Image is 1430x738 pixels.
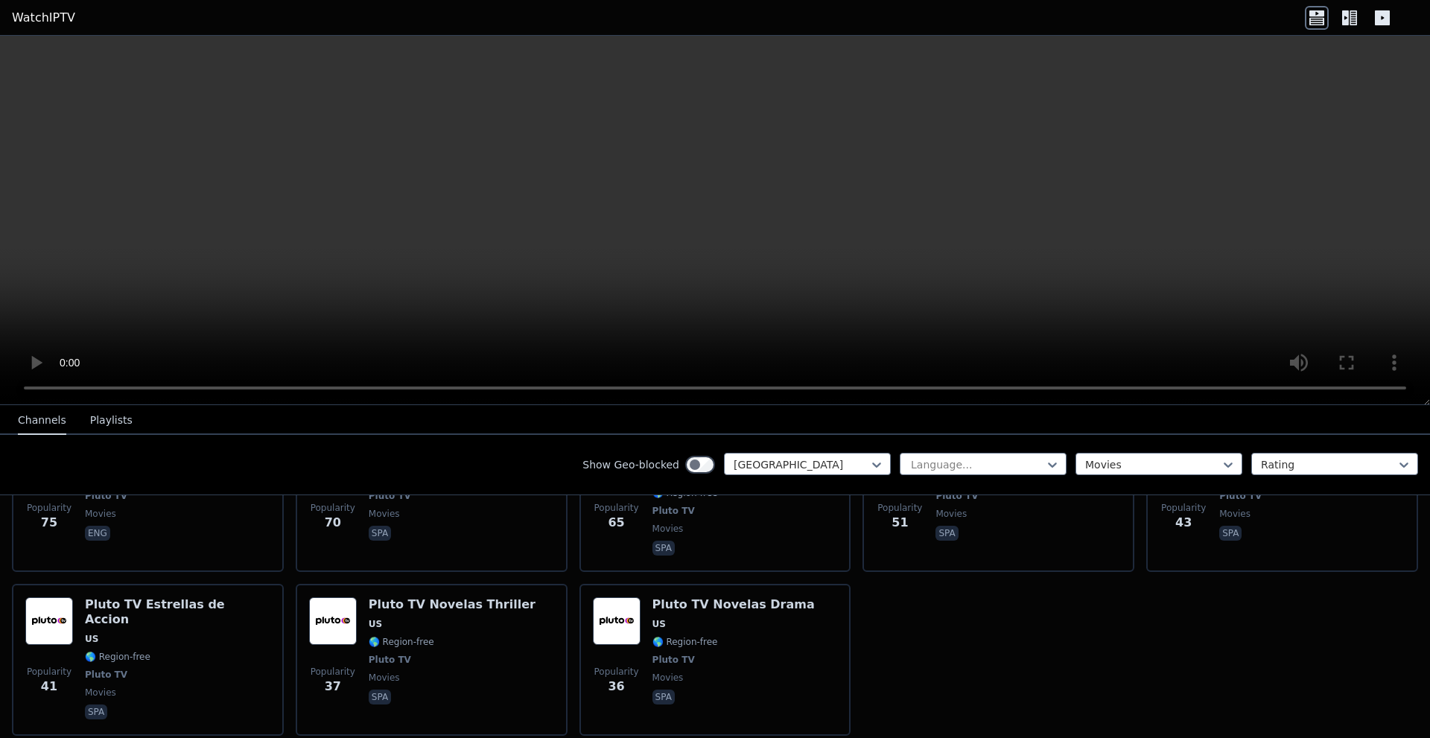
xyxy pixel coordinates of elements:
p: spa [935,526,958,541]
span: Popularity [877,502,922,514]
p: spa [1219,526,1242,541]
span: 41 [41,678,57,696]
span: Pluto TV [85,669,127,681]
label: Show Geo-blocked [582,457,679,472]
span: Popularity [27,502,71,514]
p: spa [369,526,391,541]
p: spa [652,541,675,556]
span: Popularity [311,502,355,514]
img: Pluto TV Estrellas de Accion [25,597,73,645]
span: US [85,633,98,645]
span: Popularity [1161,502,1206,514]
img: Pluto TV Novelas Thriller [309,597,357,645]
p: eng [85,526,110,541]
img: Pluto TV Novelas Drama [593,597,641,645]
a: WatchIPTV [12,9,75,27]
span: Pluto TV [652,654,695,666]
span: movies [1219,508,1251,520]
span: 37 [325,678,341,696]
span: 🌎 Region-free [369,636,434,648]
button: Playlists [90,407,133,435]
span: 51 [892,514,908,532]
span: movies [85,508,116,520]
span: movies [369,672,400,684]
h6: Pluto TV Estrellas de Accion [85,597,270,627]
span: US [652,618,666,630]
span: 65 [608,514,624,532]
span: Pluto TV [652,505,695,517]
span: Pluto TV [369,490,411,502]
h6: Pluto TV Novelas Drama [652,597,815,612]
span: Popularity [594,502,639,514]
span: 36 [608,678,624,696]
p: spa [652,690,675,704]
span: Pluto TV [369,654,411,666]
span: Pluto TV [85,490,127,502]
span: 🌎 Region-free [85,651,150,663]
span: movies [652,523,684,535]
span: 🌎 Region-free [652,636,718,648]
span: US [369,618,382,630]
span: Pluto TV [1219,490,1262,502]
span: movies [369,508,400,520]
span: 70 [325,514,341,532]
h6: Pluto TV Novelas Thriller [369,597,536,612]
p: spa [85,704,107,719]
span: 75 [41,514,57,532]
span: Pluto TV [935,490,978,502]
span: Popularity [27,666,71,678]
span: 43 [1175,514,1192,532]
button: Channels [18,407,66,435]
span: Popularity [594,666,639,678]
span: movies [935,508,967,520]
p: spa [369,690,391,704]
span: Popularity [311,666,355,678]
span: movies [652,672,684,684]
span: movies [85,687,116,699]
